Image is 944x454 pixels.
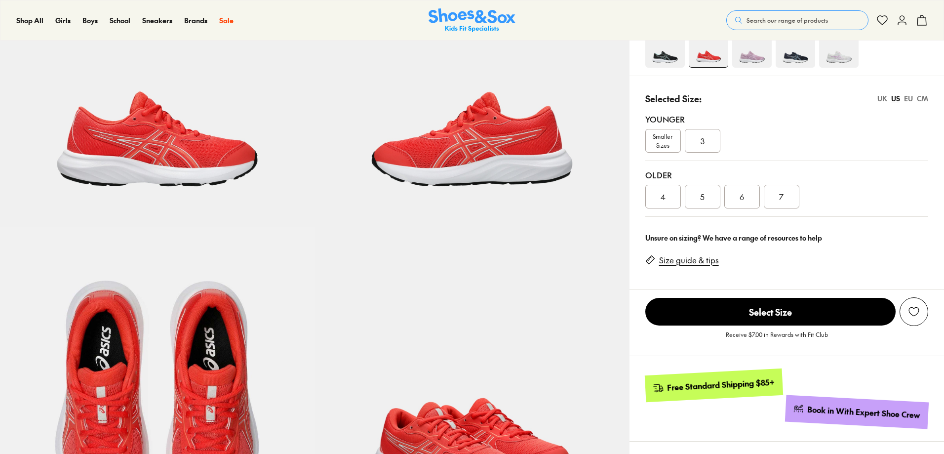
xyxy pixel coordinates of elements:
img: 4-498671_1 [819,28,859,68]
button: Add to Wishlist [900,297,928,326]
span: Smaller Sizes [646,132,680,150]
a: Free Standard Shipping $85+ [644,369,783,402]
span: Select Size [645,298,896,326]
a: Sale [219,15,234,26]
button: Select Size [645,297,896,326]
div: EU [904,93,913,104]
p: Receive $7.00 in Rewards with Fit Club [726,330,828,348]
span: Search our range of products [747,16,828,25]
a: Boys [82,15,98,26]
span: Sneakers [142,15,172,25]
div: US [891,93,900,104]
a: Brands [184,15,207,26]
div: Book in With Expert Shoe Crew [807,404,921,421]
img: 4-551394_1 [776,28,815,68]
img: 4-522429_1 [732,28,772,68]
span: Girls [55,15,71,25]
a: Size guide & tips [659,255,719,266]
a: Book in With Expert Shoe Crew [785,395,929,429]
span: Shop All [16,15,43,25]
div: Younger [645,113,928,125]
span: 4 [661,191,666,203]
span: 6 [740,191,744,203]
img: SNS_Logo_Responsive.svg [429,8,515,33]
div: CM [917,93,928,104]
span: Boys [82,15,98,25]
button: Search our range of products [726,10,868,30]
a: Shoes & Sox [429,8,515,33]
p: Selected Size: [645,92,702,105]
span: 3 [701,135,705,147]
span: 7 [779,191,784,203]
a: Shop All [16,15,43,26]
span: Sale [219,15,234,25]
div: Unsure on sizing? We have a range of resources to help [645,233,928,243]
span: Brands [184,15,207,25]
div: UK [877,93,887,104]
span: School [110,15,130,25]
span: 5 [700,191,705,203]
a: School [110,15,130,26]
img: 4-522424_1 [689,29,728,67]
a: Girls [55,15,71,26]
a: Sneakers [142,15,172,26]
img: 4-522434_1 [645,28,685,68]
div: Older [645,169,928,181]
div: Free Standard Shipping $85+ [667,377,775,393]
